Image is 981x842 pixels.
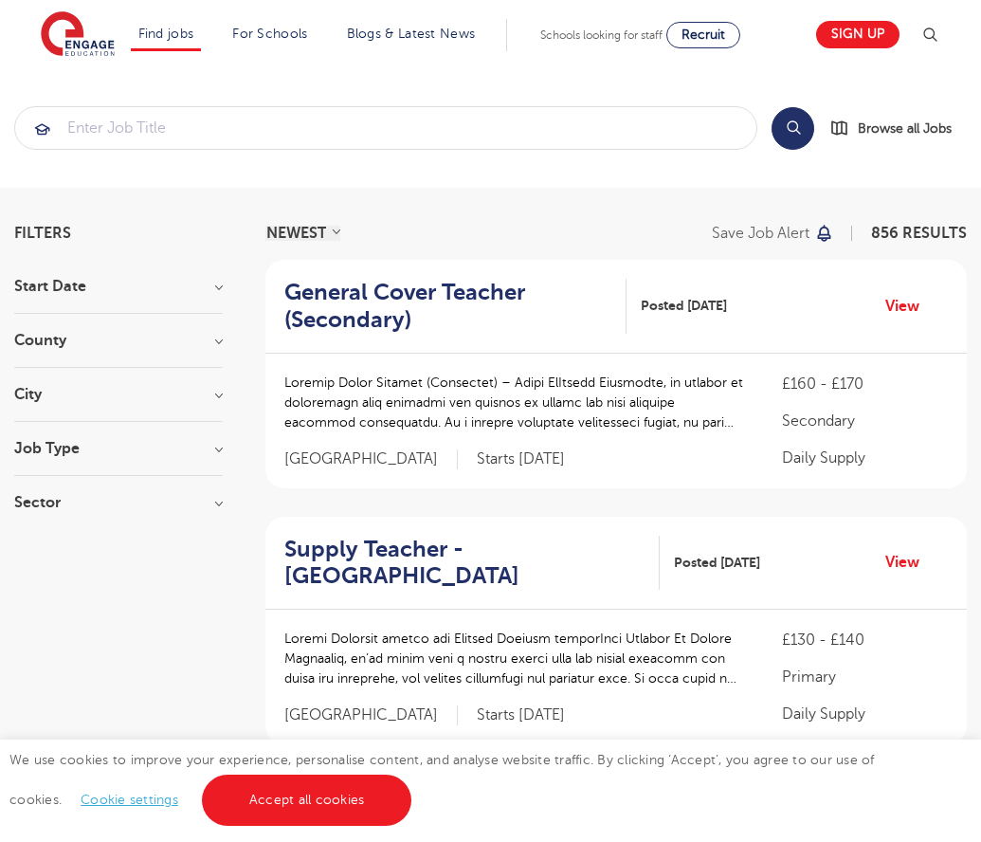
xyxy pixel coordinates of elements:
[666,22,740,48] a: Recruit
[540,28,663,42] span: Schools looking for staff
[477,449,565,469] p: Starts [DATE]
[284,449,458,469] span: [GEOGRAPHIC_DATA]
[782,629,948,651] p: £130 - £140
[9,753,875,807] span: We use cookies to improve your experience, personalise content, and analyse website traffic. By c...
[782,373,948,395] p: £160 - £170
[816,21,899,48] a: Sign up
[681,27,725,42] span: Recruit
[347,27,476,41] a: Blogs & Latest News
[14,333,223,348] h3: County
[284,705,458,725] span: [GEOGRAPHIC_DATA]
[81,793,178,807] a: Cookie settings
[15,107,756,149] input: Submit
[232,27,307,41] a: For Schools
[477,705,565,725] p: Starts [DATE]
[14,387,223,402] h3: City
[202,775,412,826] a: Accept all cookies
[284,536,660,591] a: Supply Teacher - [GEOGRAPHIC_DATA]
[284,629,744,688] p: Loremi Dolorsit ametco adi Elitsed Doeiusm temporInci Utlabor Et Dolore Magnaaliq, en’ad minim ve...
[14,226,71,241] span: Filters
[829,118,967,139] a: Browse all Jobs
[284,279,627,334] a: General Cover Teacher (Secondary)
[674,553,760,573] span: Posted [DATE]
[782,666,948,688] p: Primary
[871,225,967,242] span: 856 RESULTS
[782,703,948,725] p: Daily Supply
[284,536,645,591] h2: Supply Teacher - [GEOGRAPHIC_DATA]
[14,495,223,510] h3: Sector
[14,441,223,456] h3: Job Type
[885,550,934,575] a: View
[858,118,952,139] span: Browse all Jobs
[284,279,611,334] h2: General Cover Teacher (Secondary)
[641,296,727,316] span: Posted [DATE]
[41,11,115,59] img: Engage Education
[782,410,948,432] p: Secondary
[782,447,948,469] p: Daily Supply
[712,226,834,241] button: Save job alert
[284,373,744,432] p: Loremip Dolor Sitamet (Consectet) – Adipi ElItsedd Eiusmodte, in utlabor et doloremagn aliq enima...
[14,279,223,294] h3: Start Date
[772,107,814,150] button: Search
[885,294,934,319] a: View
[138,27,194,41] a: Find jobs
[14,106,757,150] div: Submit
[712,226,809,241] p: Save job alert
